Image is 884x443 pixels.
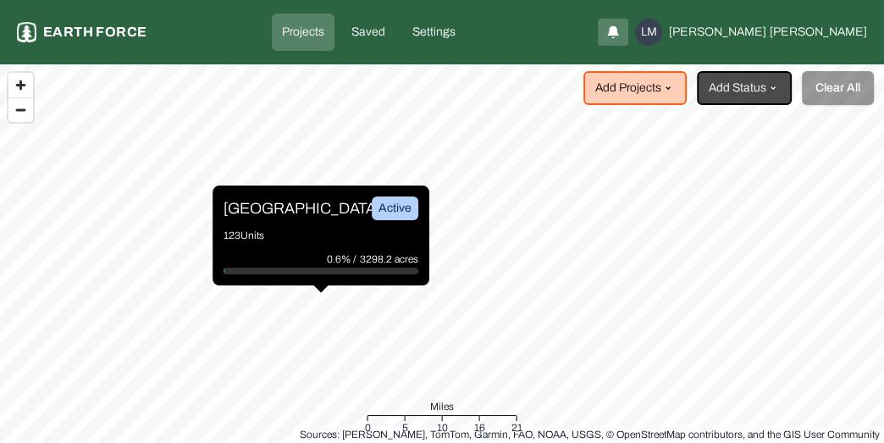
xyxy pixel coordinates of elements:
button: Add Projects [583,71,687,105]
p: Settings [412,24,456,41]
a: Settings [402,14,466,51]
p: Earth force [43,22,146,42]
p: [GEOGRAPHIC_DATA] [224,197,351,220]
span: [PERSON_NAME] [770,24,867,41]
div: 0 [365,419,371,436]
a: Saved [341,14,395,51]
a: Projects [272,14,334,51]
button: Zoom in [8,73,33,97]
div: 16 [474,419,485,436]
p: 123 Units [224,227,418,244]
div: 5 [402,419,408,436]
button: Clear All [802,71,874,105]
button: Add Status [697,71,792,105]
div: 10 [437,419,448,436]
span: Miles [430,398,454,415]
button: LM[PERSON_NAME][PERSON_NAME] [635,19,867,46]
p: Projects [282,24,324,41]
span: [PERSON_NAME] [669,24,766,41]
p: 3298.2 acres [360,251,418,268]
div: Sources: [PERSON_NAME], TomTom, Garmin, FAO, NOAA, USGS, © OpenStreetMap contributors, and the GI... [300,426,880,443]
p: 0.6% / [327,251,360,268]
div: Active [372,197,418,220]
button: Zoom out [8,97,33,122]
div: 21 [511,419,522,436]
img: earthforce-logo-white-uG4MPadI.svg [17,22,36,42]
p: Saved [351,24,385,41]
div: LM [635,19,662,46]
